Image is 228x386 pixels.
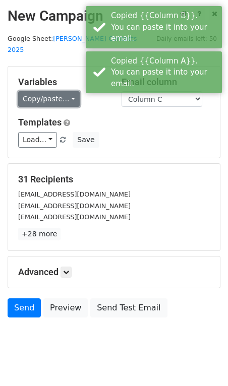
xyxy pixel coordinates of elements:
[8,8,220,25] h2: New Campaign
[18,228,61,240] a: +28 more
[18,213,131,221] small: [EMAIL_ADDRESS][DOMAIN_NAME]
[18,77,106,88] h5: Variables
[8,35,137,54] small: Google Sheet:
[18,174,210,185] h5: 31 Recipients
[90,298,167,317] a: Send Test Email
[18,190,131,198] small: [EMAIL_ADDRESS][DOMAIN_NAME]
[73,132,99,148] button: Save
[111,10,218,44] div: Copied {{Column B}}. You can paste it into your email.
[8,35,137,54] a: [PERSON_NAME] Contacts 2025
[178,338,228,386] iframe: Chat Widget
[18,117,62,127] a: Templates
[18,202,131,210] small: [EMAIL_ADDRESS][DOMAIN_NAME]
[18,91,80,107] a: Copy/paste...
[111,55,218,90] div: Copied {{Column A}}. You can paste it into your email.
[18,267,210,278] h5: Advanced
[43,298,88,317] a: Preview
[18,132,57,148] a: Load...
[8,298,41,317] a: Send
